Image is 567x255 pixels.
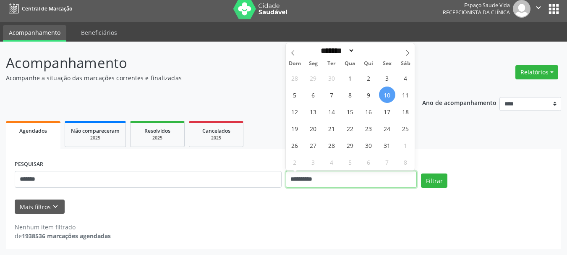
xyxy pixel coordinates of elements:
span: Outubro 28, 2025 [324,137,340,153]
span: Outubro 21, 2025 [324,120,340,137]
span: Outubro 18, 2025 [397,103,414,120]
span: Outubro 22, 2025 [342,120,358,137]
span: Outubro 23, 2025 [361,120,377,137]
span: Outubro 9, 2025 [361,87,377,103]
span: Outubro 15, 2025 [342,103,358,120]
span: Outubro 31, 2025 [379,137,395,153]
span: Outubro 10, 2025 [379,87,395,103]
span: Outubro 19, 2025 [287,120,303,137]
div: 2025 [195,135,237,141]
span: Dom [286,61,304,66]
span: Outubro 1, 2025 [342,70,358,86]
span: Novembro 6, 2025 [361,154,377,170]
span: Outubro 24, 2025 [379,120,395,137]
a: Central de Marcação [6,2,72,16]
p: Acompanhe a situação das marcações correntes e finalizadas [6,74,395,82]
div: Nenhum item filtrado [15,223,111,231]
span: Novembro 1, 2025 [397,137,414,153]
div: 2025 [136,135,178,141]
button: apps [546,2,561,16]
button: Relatórios [515,65,558,79]
i:  [534,3,543,12]
div: 2025 [71,135,120,141]
span: Setembro 28, 2025 [287,70,303,86]
p: Acompanhamento [6,53,395,74]
strong: 1938536 marcações agendadas [22,232,111,240]
span: Outubro 7, 2025 [324,87,340,103]
span: Sex [378,61,396,66]
span: Resolvidos [144,127,170,134]
span: Outubro 29, 2025 [342,137,358,153]
span: Outubro 25, 2025 [397,120,414,137]
span: Outubro 8, 2025 [342,87,358,103]
span: Outubro 11, 2025 [397,87,414,103]
span: Outubro 17, 2025 [379,103,395,120]
a: Acompanhamento [3,25,66,42]
span: Recepcionista da clínica [443,9,510,16]
input: Year [355,46,382,55]
div: Espaço Saude Vida [443,2,510,9]
span: Outubro 20, 2025 [305,120,321,137]
span: Outubro 6, 2025 [305,87,321,103]
span: Outubro 14, 2025 [324,103,340,120]
span: Novembro 5, 2025 [342,154,358,170]
span: Seg [304,61,322,66]
span: Setembro 29, 2025 [305,70,321,86]
span: Cancelados [202,127,230,134]
label: PESQUISAR [15,158,43,171]
span: Novembro 4, 2025 [324,154,340,170]
span: Outubro 12, 2025 [287,103,303,120]
button: Mais filtroskeyboard_arrow_down [15,200,65,214]
span: Ter [322,61,341,66]
p: Ano de acompanhamento [422,97,496,108]
span: Novembro 3, 2025 [305,154,321,170]
button: Filtrar [421,174,447,188]
span: Outubro 13, 2025 [305,103,321,120]
span: Novembro 2, 2025 [287,154,303,170]
span: Novembro 8, 2025 [397,154,414,170]
span: Outubro 16, 2025 [361,103,377,120]
span: Outubro 27, 2025 [305,137,321,153]
span: Agendados [19,127,47,134]
span: Não compareceram [71,127,120,134]
span: Outubro 4, 2025 [397,70,414,86]
span: Central de Marcação [22,5,72,12]
span: Qua [341,61,359,66]
span: Outubro 26, 2025 [287,137,303,153]
span: Outubro 5, 2025 [287,87,303,103]
span: Sáb [396,61,415,66]
div: de [15,231,111,240]
span: Outubro 2, 2025 [361,70,377,86]
span: Setembro 30, 2025 [324,70,340,86]
i: keyboard_arrow_down [51,202,60,211]
select: Month [318,46,355,55]
span: Outubro 30, 2025 [361,137,377,153]
a: Beneficiários [75,25,123,40]
span: Outubro 3, 2025 [379,70,395,86]
span: Qui [359,61,378,66]
span: Novembro 7, 2025 [379,154,395,170]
